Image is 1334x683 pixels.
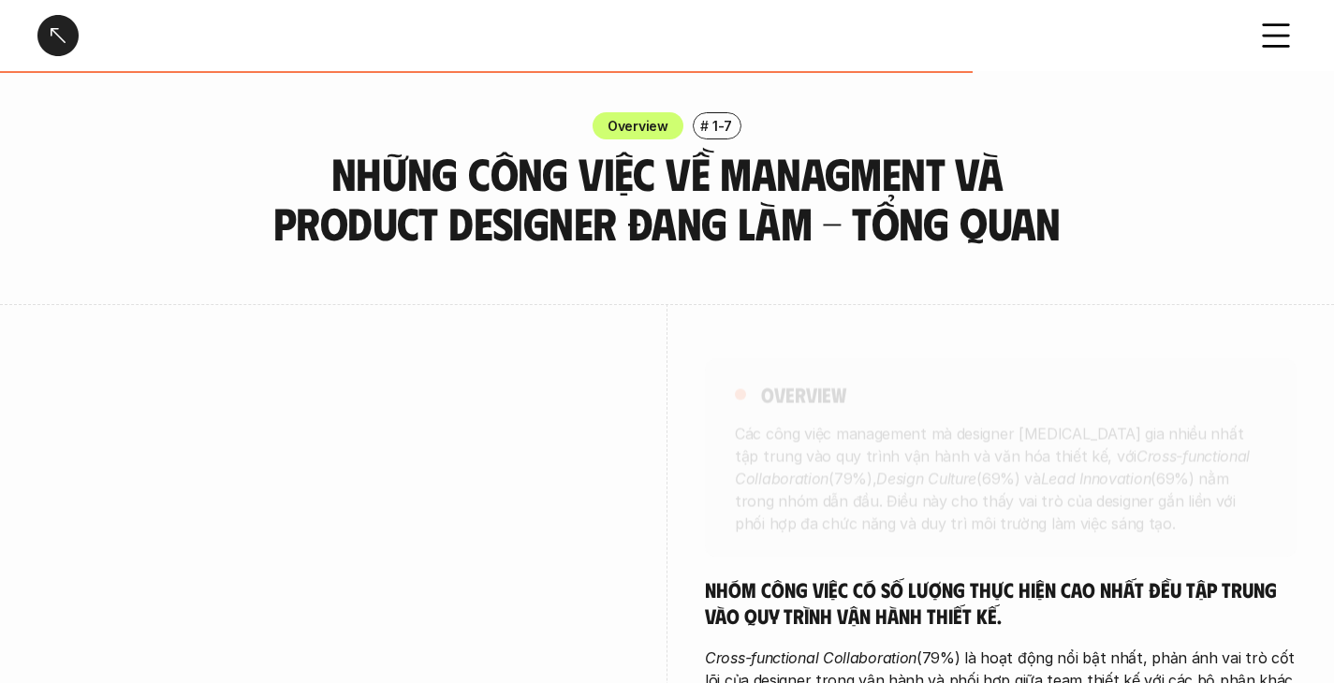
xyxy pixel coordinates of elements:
em: Cross-functional Collaboration [705,648,916,667]
p: 1-7 [712,116,732,136]
em: Cross-functional Collaboration [735,446,1254,487]
h3: Những công việc về Managment và Product Designer đang làm - Tổng quan [270,149,1065,248]
h6: # [700,119,709,133]
h5: overview [761,381,846,407]
p: Các công việc management mà designer [MEDICAL_DATA] gia nhiều nhất tập trung vào quy trình vận hà... [735,422,1267,534]
h5: Nhóm công việc có số lượng thực hiện cao nhất đều tập trung vào quy trình vận hành thiết kế. [705,576,1297,628]
em: Design Culture [876,469,976,487]
p: Overview [608,116,668,136]
em: Lead Innovation [1041,469,1151,487]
